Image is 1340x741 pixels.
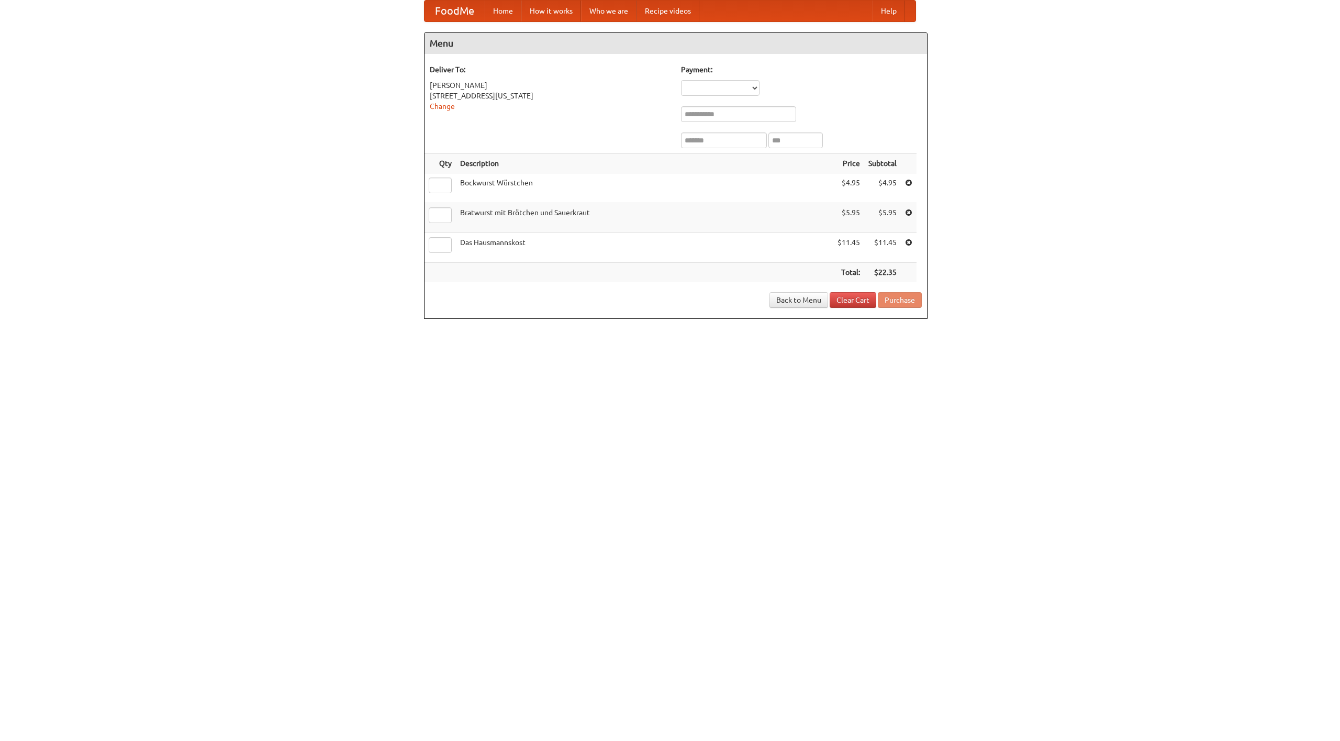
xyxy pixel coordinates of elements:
[430,80,671,91] div: [PERSON_NAME]
[833,154,864,173] th: Price
[864,154,901,173] th: Subtotal
[833,173,864,203] td: $4.95
[833,203,864,233] td: $5.95
[456,203,833,233] td: Bratwurst mit Brötchen und Sauerkraut
[430,64,671,75] h5: Deliver To:
[681,64,922,75] h5: Payment:
[425,33,927,54] h4: Menu
[769,292,828,308] a: Back to Menu
[873,1,905,21] a: Help
[864,173,901,203] td: $4.95
[636,1,699,21] a: Recipe videos
[456,154,833,173] th: Description
[864,203,901,233] td: $5.95
[833,233,864,263] td: $11.45
[878,292,922,308] button: Purchase
[830,292,876,308] a: Clear Cart
[581,1,636,21] a: Who we are
[864,263,901,282] th: $22.35
[425,154,456,173] th: Qty
[430,102,455,110] a: Change
[430,91,671,101] div: [STREET_ADDRESS][US_STATE]
[833,263,864,282] th: Total:
[521,1,581,21] a: How it works
[425,1,485,21] a: FoodMe
[864,233,901,263] td: $11.45
[456,173,833,203] td: Bockwurst Würstchen
[456,233,833,263] td: Das Hausmannskost
[485,1,521,21] a: Home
